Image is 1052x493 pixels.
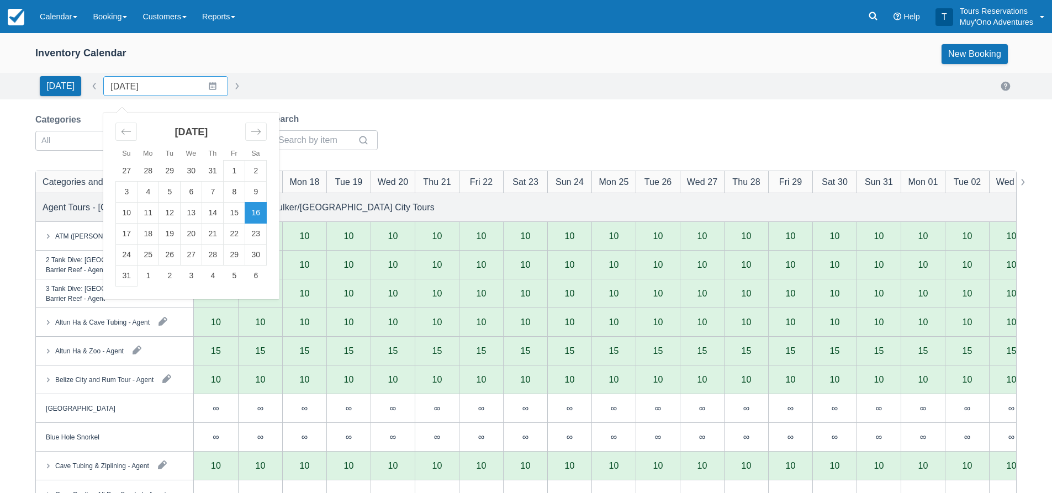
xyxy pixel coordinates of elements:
[591,251,636,279] div: 10
[423,175,451,188] div: Thu 21
[477,317,487,326] div: 10
[547,394,591,423] div: ∞
[830,289,840,298] div: 10
[918,317,928,326] div: 10
[655,404,661,412] div: ∞
[609,317,619,326] div: 10
[202,266,224,287] td: Thursday, September 4, 2025
[521,289,531,298] div: 10
[699,432,705,441] div: ∞
[687,175,717,188] div: Wed 27
[989,423,1033,452] div: ∞
[591,423,636,452] div: ∞
[138,245,159,266] td: Monday, August 25, 2025
[231,150,237,157] small: Fr
[390,404,396,412] div: ∞
[567,404,573,412] div: ∞
[103,113,279,299] div: Calendar
[388,289,398,298] div: 10
[346,432,352,441] div: ∞
[787,432,794,441] div: ∞
[876,404,882,412] div: ∞
[300,231,310,240] div: 10
[1008,432,1014,441] div: ∞
[960,17,1033,28] p: Muy'Ono Adventures
[963,346,972,355] div: 15
[565,289,575,298] div: 10
[43,175,140,188] div: Categories and products
[202,161,224,182] td: Thursday, July 31, 2025
[636,251,680,279] div: 10
[211,346,221,355] div: 15
[224,224,245,245] td: Friday, August 22, 2025
[812,423,857,452] div: ∞
[224,182,245,203] td: Friday, August 8, 2025
[245,266,267,287] td: Saturday, September 6, 2025
[680,394,724,423] div: ∞
[116,161,138,182] td: Sunday, July 27, 2025
[521,231,531,240] div: 10
[213,404,219,412] div: ∞
[8,9,24,25] img: checkfront-main-nav-mini-logo.png
[609,260,619,269] div: 10
[521,346,531,355] div: 15
[55,317,150,327] div: Altun Ha & Cave Tubing - Agent
[565,346,575,355] div: 15
[432,289,442,298] div: 10
[874,260,884,269] div: 10
[477,260,487,269] div: 10
[697,260,707,269] div: 10
[963,289,972,298] div: 10
[857,251,901,279] div: 10
[238,394,282,423] div: ∞
[138,224,159,245] td: Monday, August 18, 2025
[547,251,591,279] div: 10
[434,404,440,412] div: ∞
[194,423,238,452] div: ∞
[159,266,181,287] td: Tuesday, September 2, 2025
[415,251,459,279] div: 10
[282,251,326,279] div: 10
[116,245,138,266] td: Sunday, August 24, 2025
[202,182,224,203] td: Thursday, August 7, 2025
[116,266,138,287] td: Sunday, August 31, 2025
[724,394,768,423] div: ∞
[920,432,926,441] div: ∞
[787,404,794,412] div: ∞
[245,203,267,224] td: Selected. Saturday, August 16, 2025
[300,346,310,355] div: 15
[224,203,245,224] td: Friday, August 15, 2025
[522,404,528,412] div: ∞
[742,289,752,298] div: 10
[43,200,435,214] div: Agent Tours - [GEOGRAPHIC_DATA][PERSON_NAME] Caulker/[GEOGRAPHIC_DATA] City Tours
[768,279,812,308] div: 10
[1007,260,1017,269] div: 10
[503,279,547,308] div: 10
[945,423,989,452] div: ∞
[202,245,224,266] td: Thursday, August 28, 2025
[935,8,953,26] div: T
[680,251,724,279] div: 10
[786,317,796,326] div: 10
[46,283,165,303] div: 3 Tank Dive: [GEOGRAPHIC_DATA] Barrier Reef - Agent
[830,231,840,240] div: 10
[963,317,972,326] div: 10
[211,375,221,384] div: 10
[989,394,1033,423] div: ∞
[636,279,680,308] div: 10
[653,231,663,240] div: 10
[290,175,320,188] div: Mon 18
[181,203,202,224] td: Wednesday, August 13, 2025
[591,394,636,423] div: ∞
[918,260,928,269] div: 10
[432,317,442,326] div: 10
[874,289,884,298] div: 10
[644,175,672,188] div: Tue 26
[786,260,796,269] div: 10
[116,182,138,203] td: Sunday, August 3, 2025
[344,317,354,326] div: 10
[901,394,945,423] div: ∞
[653,346,663,355] div: 15
[521,375,531,384] div: 10
[166,150,173,157] small: Tu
